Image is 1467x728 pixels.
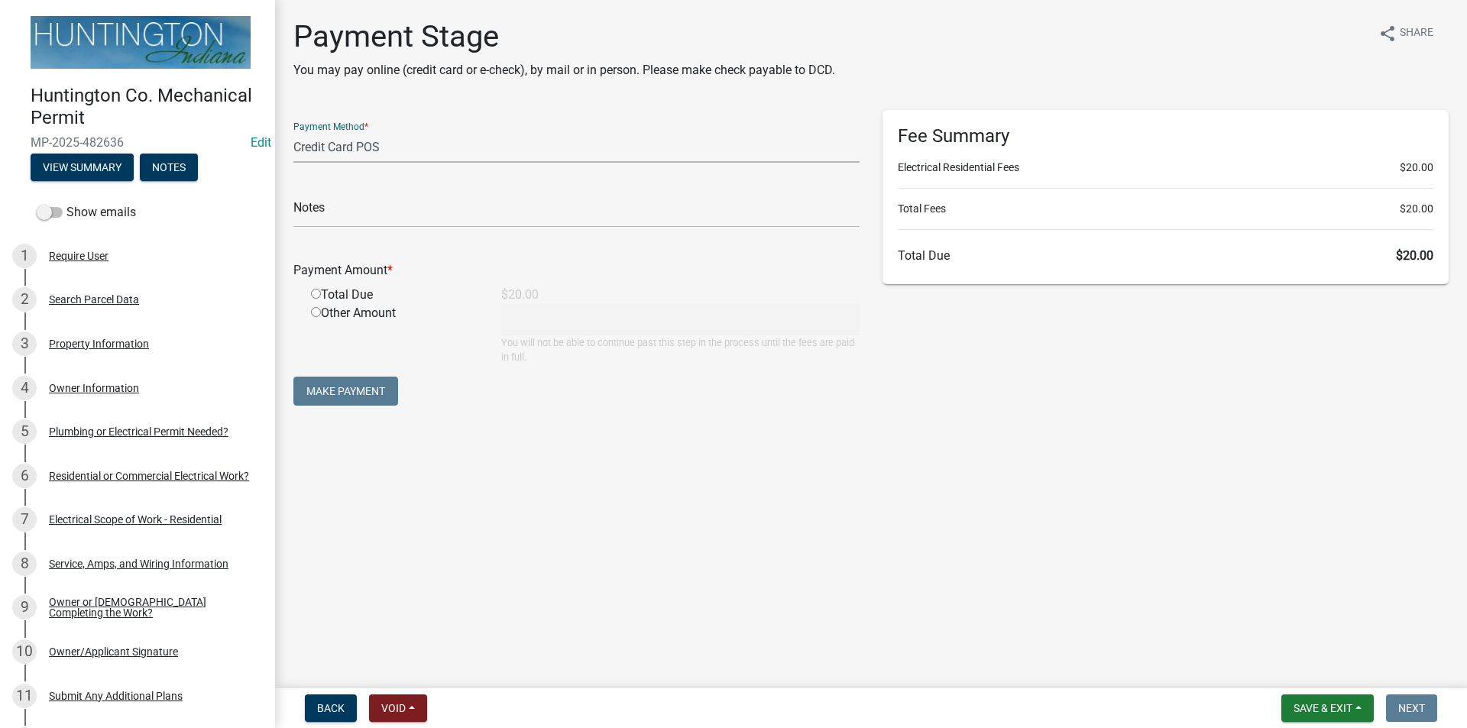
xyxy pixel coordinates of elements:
[282,261,871,280] div: Payment Amount
[31,85,263,129] h4: Huntington Co. Mechanical Permit
[31,162,134,174] wm-modal-confirm: Summary
[1396,248,1433,263] span: $20.00
[49,646,178,657] div: Owner/Applicant Signature
[12,684,37,708] div: 11
[1400,201,1433,217] span: $20.00
[12,332,37,356] div: 3
[1294,702,1352,714] span: Save & Exit
[1400,160,1433,176] span: $20.00
[1386,694,1437,722] button: Next
[49,471,249,481] div: Residential or Commercial Electrical Work?
[140,162,198,174] wm-modal-confirm: Notes
[1400,24,1433,43] span: Share
[1378,24,1397,43] i: share
[300,304,490,364] div: Other Amount
[49,251,108,261] div: Require User
[49,383,139,393] div: Owner Information
[12,287,37,312] div: 2
[49,426,228,437] div: Plumbing or Electrical Permit Needed?
[140,154,198,181] button: Notes
[293,61,835,79] p: You may pay online (credit card or e-check), by mail or in person. Please make check payable to DCD.
[12,244,37,268] div: 1
[898,248,1433,263] h6: Total Due
[31,154,134,181] button: View Summary
[12,376,37,400] div: 4
[49,514,222,525] div: Electrical Scope of Work - Residential
[251,135,271,150] wm-modal-confirm: Edit Application Number
[1281,694,1374,722] button: Save & Exit
[898,125,1433,147] h6: Fee Summary
[1366,18,1446,48] button: shareShare
[12,464,37,488] div: 6
[12,595,37,620] div: 9
[12,552,37,576] div: 8
[31,16,251,69] img: Huntington County, Indiana
[12,639,37,664] div: 10
[293,18,835,55] h1: Payment Stage
[49,338,149,349] div: Property Information
[49,597,251,618] div: Owner or [DEMOGRAPHIC_DATA] Completing the Work?
[12,507,37,532] div: 7
[293,377,398,406] button: Make Payment
[381,702,406,714] span: Void
[300,286,490,304] div: Total Due
[251,135,271,150] a: Edit
[49,691,183,701] div: Submit Any Additional Plans
[49,294,139,305] div: Search Parcel Data
[49,558,228,569] div: Service, Amps, and Wiring Information
[1398,702,1425,714] span: Next
[898,160,1433,176] li: Electrical Residential Fees
[369,694,427,722] button: Void
[305,694,357,722] button: Back
[12,419,37,444] div: 5
[37,203,136,222] label: Show emails
[317,702,345,714] span: Back
[898,201,1433,217] li: Total Fees
[31,135,244,150] span: MP-2025-482636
